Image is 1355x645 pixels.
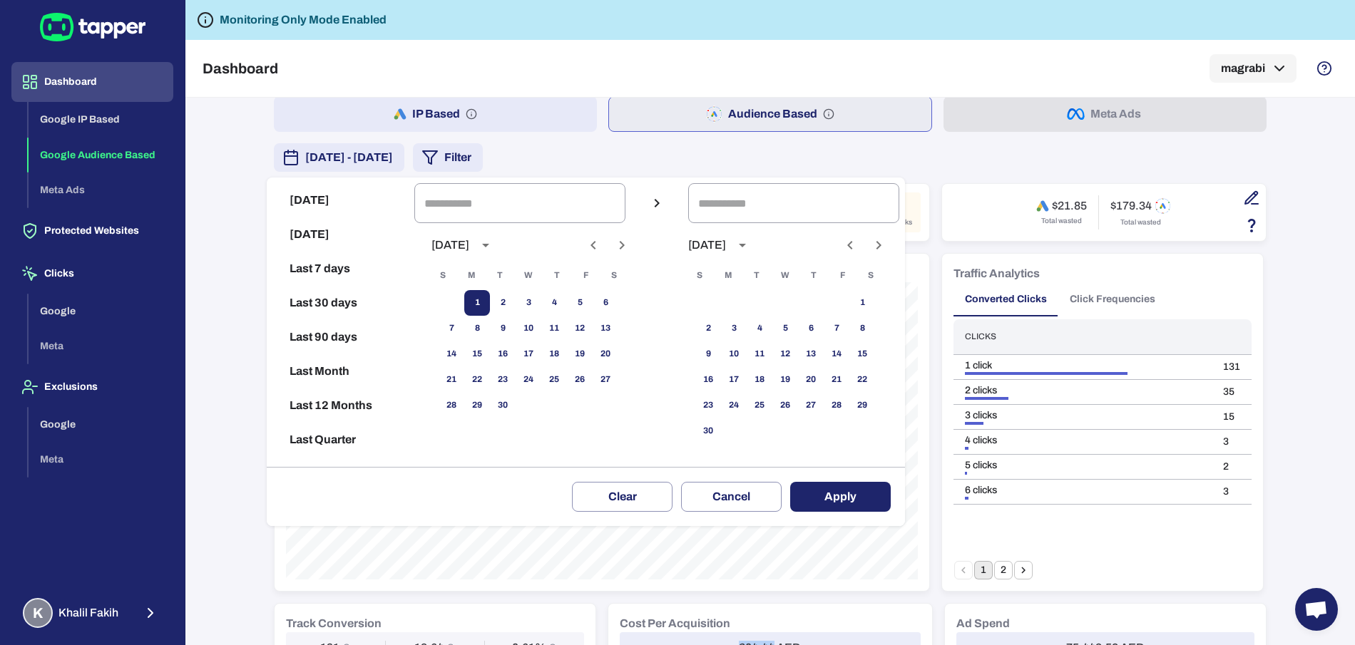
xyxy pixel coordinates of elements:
button: 16 [490,341,516,367]
button: 20 [593,341,618,367]
button: 5 [772,316,798,341]
button: 23 [490,367,516,393]
button: 7 [824,316,849,341]
button: 15 [849,341,875,367]
button: 5 [567,290,593,316]
div: Open chat [1295,588,1338,631]
span: Friday [573,262,598,290]
button: [DATE] [272,183,409,217]
button: 3 [721,316,747,341]
button: 2 [695,316,721,341]
button: 13 [593,316,618,341]
button: Clear [572,482,673,512]
span: Monday [715,262,741,290]
button: 10 [721,341,747,367]
button: 3 [516,290,541,316]
button: 1 [849,290,875,316]
button: Previous month [581,233,605,257]
div: [DATE] [431,238,469,252]
button: 20 [798,367,824,393]
span: Saturday [601,262,627,290]
button: [DATE] [272,217,409,252]
button: Previous month [838,233,862,257]
button: 17 [516,341,541,367]
button: 9 [490,316,516,341]
span: Tuesday [487,262,513,290]
button: 15 [464,341,490,367]
button: 25 [541,367,567,393]
button: 27 [593,367,618,393]
button: 18 [747,367,772,393]
button: 16 [695,367,721,393]
button: 14 [824,341,849,367]
button: Next month [866,233,891,257]
span: Saturday [858,262,884,290]
button: 30 [695,418,721,444]
button: 23 [695,393,721,418]
button: Reset [272,457,409,491]
button: 11 [747,341,772,367]
button: 22 [464,367,490,393]
button: 2 [490,290,516,316]
span: Sunday [430,262,456,290]
button: 26 [567,367,593,393]
button: 4 [747,316,772,341]
button: 19 [772,367,798,393]
button: 11 [541,316,567,341]
button: 21 [439,367,464,393]
button: Apply [790,482,891,512]
button: 27 [798,393,824,418]
button: 19 [567,341,593,367]
button: Last Quarter [272,423,409,457]
button: Last 12 Months [272,388,409,423]
button: 14 [439,341,464,367]
button: 28 [439,393,464,418]
span: Thursday [544,262,570,290]
span: Wednesday [772,262,798,290]
button: 29 [464,393,490,418]
button: 9 [695,341,721,367]
span: Friday [829,262,855,290]
button: 8 [849,316,875,341]
button: Last 90 days [272,320,409,354]
button: 24 [721,393,747,418]
button: 10 [516,316,541,341]
button: 17 [721,367,747,393]
button: 29 [849,393,875,418]
button: 6 [593,290,618,316]
button: Last Month [272,354,409,388]
button: Last 30 days [272,286,409,320]
span: Monday [459,262,484,290]
div: [DATE] [688,238,726,252]
button: 4 [541,290,567,316]
button: Next month [610,233,634,257]
button: 8 [464,316,490,341]
button: calendar view is open, switch to year view [474,233,498,257]
button: 1 [464,290,490,316]
button: 18 [541,341,567,367]
span: Sunday [687,262,712,290]
button: 24 [516,367,541,393]
button: 21 [824,367,849,393]
button: 12 [772,341,798,367]
button: Cancel [681,482,782,512]
button: 25 [747,393,772,418]
button: calendar view is open, switch to year view [730,233,755,257]
button: 26 [772,393,798,418]
span: Tuesday [744,262,769,290]
button: 7 [439,316,464,341]
button: 30 [490,393,516,418]
span: Wednesday [516,262,541,290]
span: Thursday [801,262,827,290]
button: 6 [798,316,824,341]
button: 13 [798,341,824,367]
button: Last 7 days [272,252,409,286]
button: 12 [567,316,593,341]
button: 22 [849,367,875,393]
button: 28 [824,393,849,418]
